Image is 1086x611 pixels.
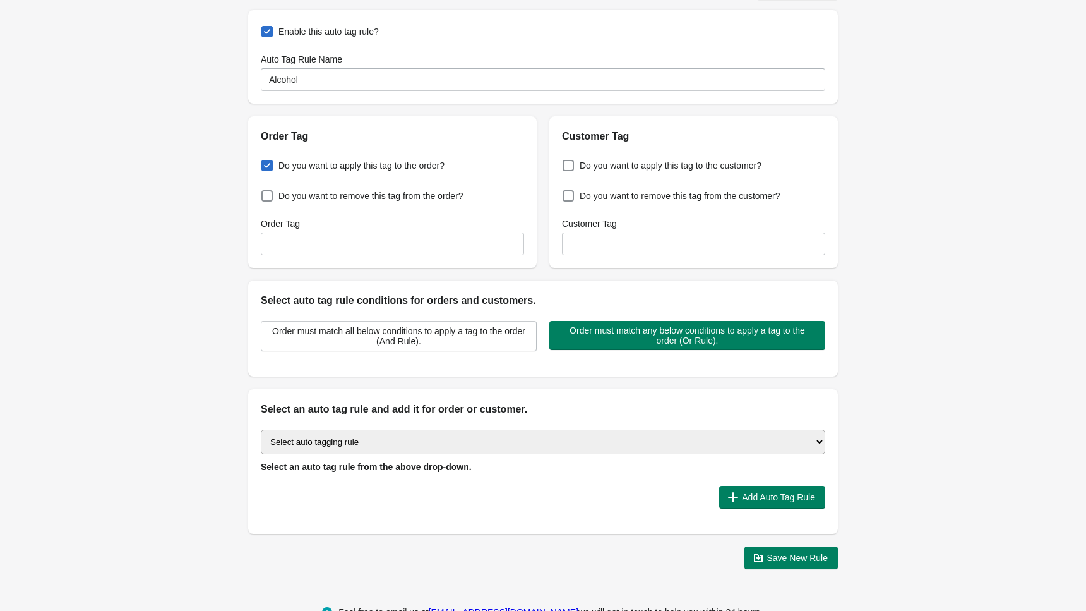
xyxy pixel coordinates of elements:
button: Add Auto Tag Rule [719,486,825,509]
span: Order must match any below conditions to apply a tag to the order (Or Rule). [559,325,815,346]
span: Do you want to apply this tag to the order? [278,159,445,172]
h2: Order Tag [261,129,524,144]
button: Order must match all below conditions to apply a tag to the order (And Rule). [261,321,537,351]
button: Order must match any below conditions to apply a tag to the order (Or Rule). [549,321,825,350]
label: Customer Tag [562,217,617,230]
span: Do you want to apply this tag to the customer? [580,159,761,172]
span: Add Auto Tag Rule [742,492,815,502]
span: Save New Rule [767,553,828,563]
button: Save New Rule [744,547,838,569]
h2: Select an auto tag rule and add it for order or customer. [261,402,825,417]
label: Order Tag [261,217,300,230]
span: Select an auto tag rule from the above drop-down. [261,462,472,472]
span: Do you want to remove this tag from the customer? [580,190,780,202]
span: Order must match all below conditions to apply a tag to the order (And Rule). [271,326,526,346]
span: Enable this auto tag rule? [278,25,379,38]
h2: Customer Tag [562,129,825,144]
span: Do you want to remove this tag from the order? [278,190,463,202]
h2: Select auto tag rule conditions for orders and customers. [261,293,825,308]
label: Auto Tag Rule Name [261,53,342,66]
